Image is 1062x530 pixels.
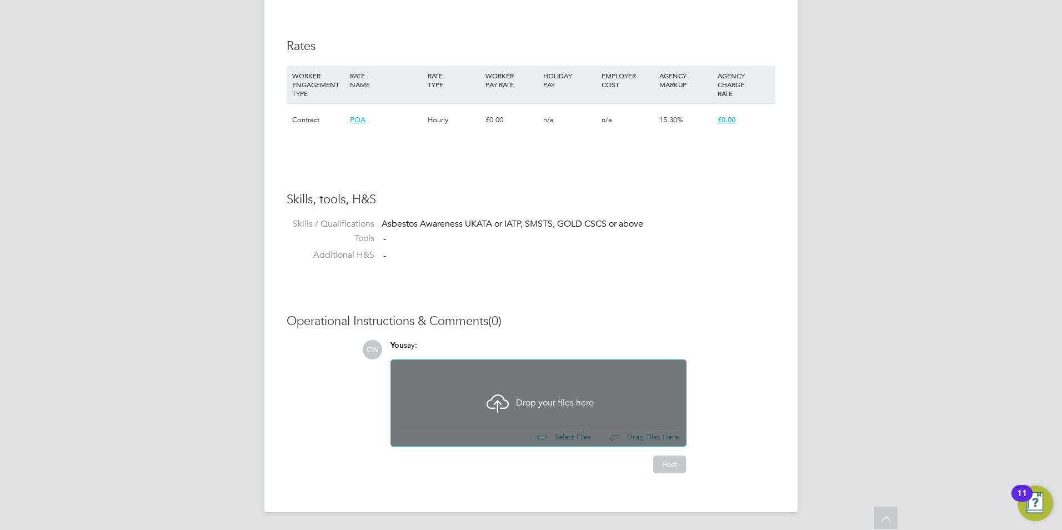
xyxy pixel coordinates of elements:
span: n/a [602,115,612,124]
div: WORKER PAY RATE [483,66,540,94]
div: AGENCY MARKUP [657,66,714,94]
span: 15.30% [659,115,683,124]
span: n/a [543,115,554,124]
div: RATE TYPE [425,66,483,94]
div: EMPLOYER COST [599,66,657,94]
button: Drag Files Here [600,426,679,449]
span: £0.00 [718,115,735,124]
div: 11 [1017,493,1027,508]
h3: Operational Instructions & Comments [287,313,775,329]
div: RATE NAME [347,66,424,94]
h3: Rates [287,38,775,54]
button: Open Resource Center, 11 new notifications [1018,486,1053,521]
span: POA [350,115,365,124]
div: Contract [289,104,347,136]
div: HOLIDAY PAY [540,66,598,94]
div: £0.00 [483,104,540,136]
span: (0) [488,313,502,328]
label: Tools [287,233,374,244]
span: CW [363,340,382,359]
div: WORKER ENGAGEMENT TYPE [289,66,347,103]
span: - [383,250,386,261]
h3: Skills, tools, H&S [287,192,775,208]
div: Asbestos Awareness UKATA or IATP, SMSTS, GOLD CSCS or above [382,218,775,230]
span: - [383,233,386,244]
div: say: [390,340,687,359]
div: AGENCY CHARGE RATE [715,66,773,103]
label: Skills / Qualifications [287,218,374,230]
span: You [390,341,404,350]
label: Additional H&S [287,249,374,261]
div: Hourly [425,104,483,136]
button: Post [653,456,686,473]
